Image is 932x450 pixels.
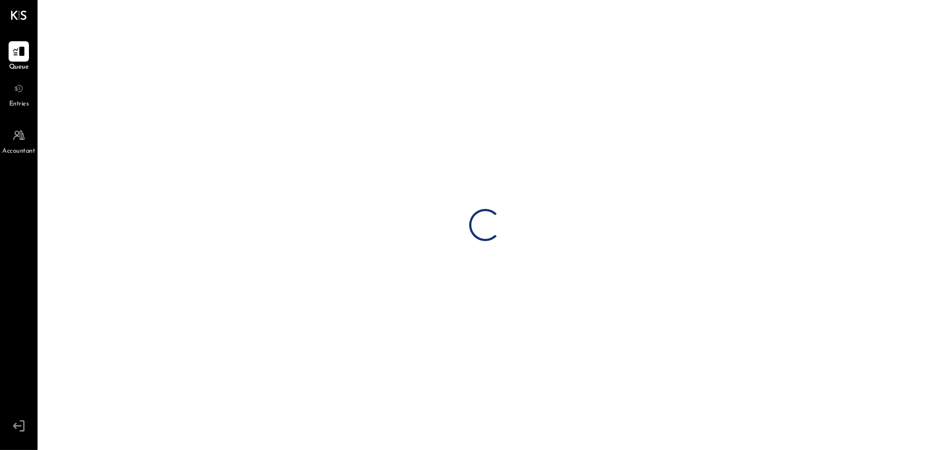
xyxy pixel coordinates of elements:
[1,125,37,156] a: Accountant
[3,147,35,156] span: Accountant
[9,100,29,109] span: Entries
[1,78,37,109] a: Entries
[9,63,29,72] span: Queue
[1,41,37,72] a: Queue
